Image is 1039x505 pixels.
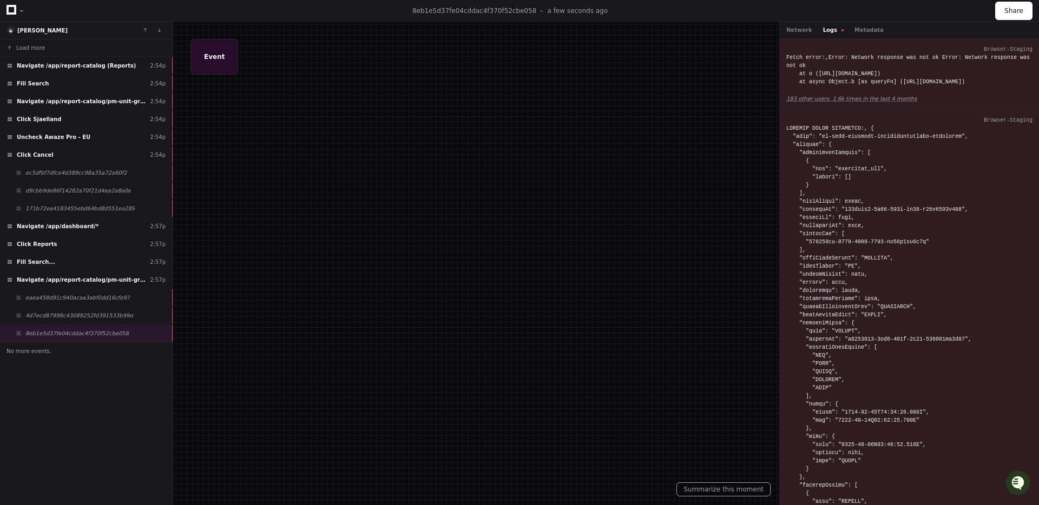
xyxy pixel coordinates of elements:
div: 2:54p [150,62,166,70]
span: [DATE] [96,145,118,154]
div: Fetch error:,Error: Network response was not ok Error: Network response was not ok at o ([URL][DO... [786,54,1033,86]
span: Fill Search... [17,258,55,266]
span: 4d7ecd87998c43089252fd391533b99d [25,311,133,320]
img: 1756235613930-3d25f9e4-fa56-45dd-b3ad-e072dfbd1548 [22,145,30,154]
span: No more events. [6,347,51,355]
span: Uncheck Awaze Pro - EU [17,133,90,141]
div: Browser-Staging [984,45,1033,54]
div: Browser-Staging [984,116,1033,124]
span: 171b72ea4183455ebd64bd8d551ea289 [25,204,135,212]
div: 2:54p [150,115,166,123]
span: • [90,145,94,154]
div: Welcome [11,43,197,61]
div: Past conversations [11,118,73,127]
button: Share [995,2,1033,20]
div: 2:54p [150,151,166,159]
span: eaea458d91c940acaa3abf0dd16cfe97 [25,294,130,302]
div: 2:54p [150,97,166,105]
div: We're available if you need us! [49,91,149,100]
img: Robert Klasen [11,135,28,160]
button: Summarize this moment [676,482,771,496]
div: 2:57p [150,240,166,248]
span: 8eb1e5d37fe04cddac4f370f52cbe058 [412,7,537,15]
iframe: Open customer support [1004,469,1034,499]
div: 2:54p [150,79,166,88]
div: Start new chat [49,81,177,91]
span: Click Reports [17,240,57,248]
span: Navigate /app/report-catalog/pm-unit-grouping-marketingsources-aggregate [17,276,146,284]
button: See all [168,116,197,129]
button: Start new chat [184,84,197,97]
img: 1756235613930-3d25f9e4-fa56-45dd-b3ad-e072dfbd1548 [11,81,30,100]
span: 8eb1e5d37fe04cddac4f370f52cbe058 [25,329,129,337]
button: Network [786,26,812,34]
a: [PERSON_NAME] [17,28,68,34]
span: Navigate /app/report-catalog/pm-unit-grouping-marketingsources-aggregate [17,97,146,105]
a: 183 other users, 1.6k times in the last 4 months [786,95,1033,103]
span: Pylon [108,169,131,177]
a: Powered byPylon [76,169,131,177]
span: Fill Search [17,79,49,88]
span: [PERSON_NAME] [34,145,88,154]
div: 2:57p [150,258,166,266]
button: Metadata [854,26,884,34]
div: 2:57p [150,276,166,284]
span: d9cbb9de86f14282a70f21d4ea2a8a0e [25,187,131,195]
span: Navigate /app/dashboard/* [17,222,98,230]
span: Navigate /app/report-catalog (Reports) [17,62,136,70]
div: 2:54p [150,133,166,141]
img: PlayerZero [11,11,32,32]
div: 2:57p [150,222,166,230]
span: Click Cancel [17,151,54,159]
span: Load more [16,44,45,52]
img: 13.svg [8,27,15,34]
span: Click Sjaelland [17,115,61,123]
app-text-suspense: 183 other users, 1.6k times in the last 4 months [786,96,917,102]
button: Logs [823,26,844,34]
img: 8294786374016_798e290d9caffa94fd1d_72.jpg [23,81,42,100]
span: ec5dfbf7dfce4d389cc98a35a72a60f2 [25,169,127,177]
p: a few seconds ago [547,6,608,15]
